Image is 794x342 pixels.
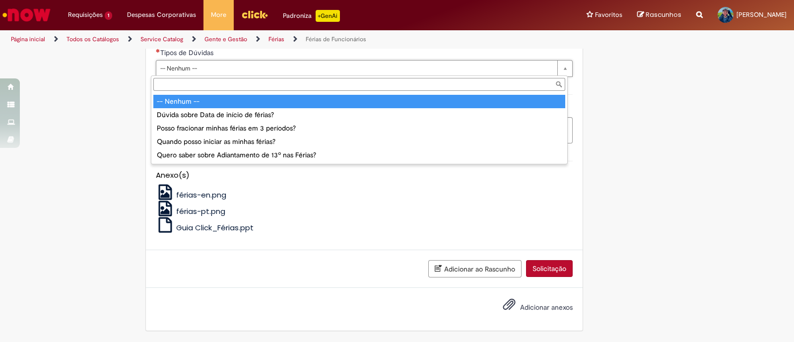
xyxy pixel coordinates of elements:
[153,122,565,135] div: Posso fracionar minhas férias em 3 períodos?
[153,148,565,162] div: Quero saber sobre Adiantamento de 13º nas Férias?
[153,108,565,122] div: Dúvida sobre Data de início de férias?
[153,135,565,148] div: Quando posso iniciar as minhas férias?
[151,93,567,164] ul: Tipos de Dúvidas
[153,95,565,108] div: -- Nenhum --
